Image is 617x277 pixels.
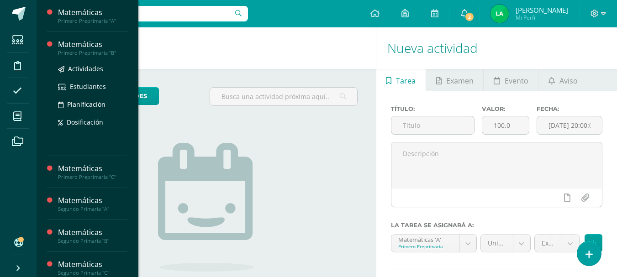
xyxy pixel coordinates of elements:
[58,206,127,212] div: Segundo Primaria "A"
[70,82,106,91] span: Estudiantes
[490,5,509,23] img: 9a1e7f6ee7d2d53670f65b8a0401b2da.png
[391,105,475,112] label: Título:
[398,243,452,250] div: Primero Preprimaria
[58,163,127,180] a: MatemáticasPrimero Preprimaria "C"
[535,235,579,252] a: Examen (30.0pts)
[542,235,555,252] span: Examen (30.0pts)
[58,174,127,180] div: Primero Preprimaria "C"
[67,100,105,109] span: Planificación
[505,70,528,92] span: Evento
[58,39,127,50] div: Matemáticas
[537,105,602,112] label: Fecha:
[58,7,127,24] a: MatemáticasPrimero Preprimaria "A"
[391,116,475,134] input: Título
[158,143,254,272] img: no_activities.png
[58,227,127,238] div: Matemáticas
[58,7,127,18] div: Matemáticas
[516,14,568,21] span: Mi Perfil
[58,63,127,74] a: Actividades
[398,235,452,243] div: Matemáticas 'A'
[446,70,474,92] span: Examen
[58,163,127,174] div: Matemáticas
[488,235,506,252] span: Unidad 3
[58,81,127,92] a: Estudiantes
[538,69,587,91] a: Aviso
[396,70,416,92] span: Tarea
[464,12,475,22] span: 2
[482,105,529,112] label: Valor:
[58,195,127,206] div: Matemáticas
[58,270,127,276] div: Segundo Primaria "C"
[481,235,530,252] a: Unidad 3
[58,195,127,212] a: MatemáticasSegundo Primaria "A"
[68,64,103,73] span: Actividades
[58,238,127,244] div: Segundo Primaria "B"
[67,118,103,126] span: Dosificación
[47,27,365,69] h1: Actividades
[516,5,568,15] span: [PERSON_NAME]
[484,69,538,91] a: Evento
[58,117,127,127] a: Dosificación
[58,39,127,56] a: MatemáticasPrimero Preprimaria "B"
[210,88,357,105] input: Busca una actividad próxima aquí...
[58,18,127,24] div: Primero Preprimaria "A"
[376,69,426,91] a: Tarea
[559,70,578,92] span: Aviso
[42,6,248,21] input: Busca un usuario...
[482,116,529,134] input: Puntos máximos
[58,259,127,270] div: Matemáticas
[391,222,602,229] label: La tarea se asignará a:
[58,259,127,276] a: MatemáticasSegundo Primaria "C"
[387,27,606,69] h1: Nueva actividad
[58,50,127,56] div: Primero Preprimaria "B"
[391,235,476,252] a: Matemáticas 'A'Primero Preprimaria
[58,227,127,244] a: MatemáticasSegundo Primaria "B"
[426,69,483,91] a: Examen
[537,116,602,134] input: Fecha de entrega
[58,99,127,110] a: Planificación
